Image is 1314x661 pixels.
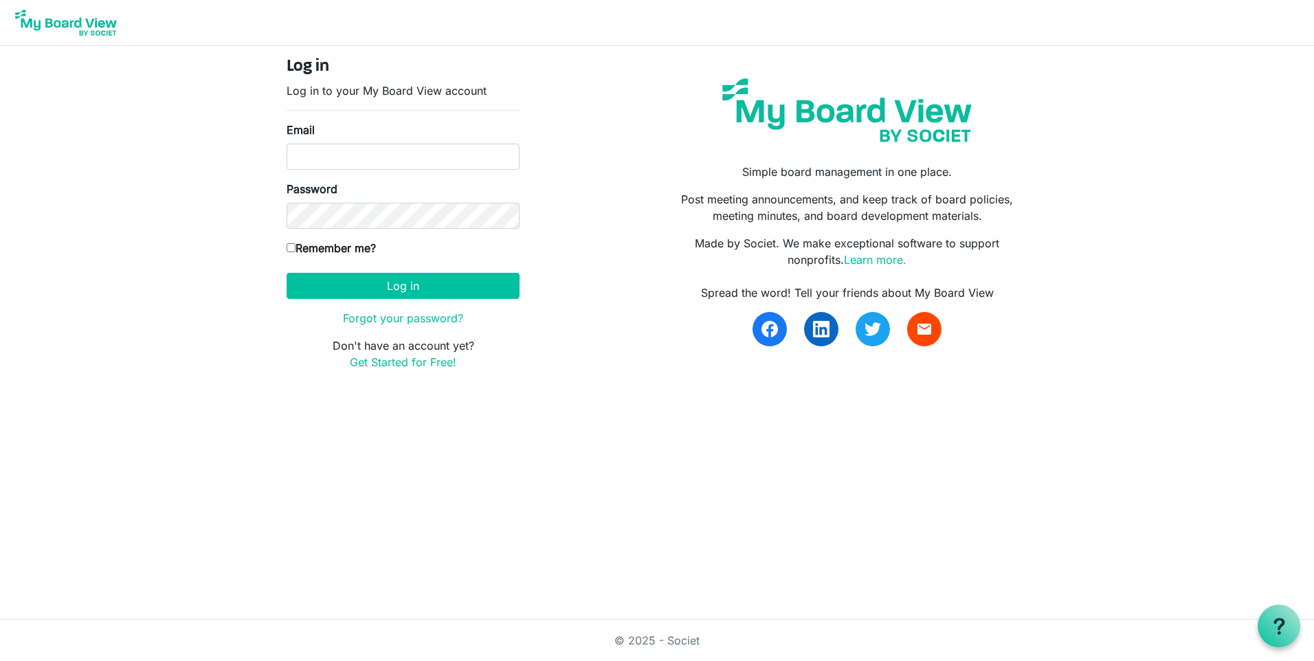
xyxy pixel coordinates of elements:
img: linkedin.svg [813,321,829,337]
p: Post meeting announcements, and keep track of board policies, meeting minutes, and board developm... [667,191,1027,224]
a: Forgot your password? [343,311,463,325]
button: Log in [287,273,520,299]
p: Made by Societ. We make exceptional software to support nonprofits. [667,235,1027,268]
p: Simple board management in one place. [667,164,1027,180]
label: Email [287,122,315,138]
span: email [916,321,933,337]
input: Remember me? [287,243,296,252]
label: Password [287,181,337,197]
a: © 2025 - Societ [614,634,700,647]
h4: Log in [287,57,520,77]
img: facebook.svg [761,321,778,337]
img: My Board View Logo [11,5,121,40]
a: Get Started for Free! [350,355,456,369]
label: Remember me? [287,240,376,256]
img: my-board-view-societ.svg [712,68,982,153]
div: Spread the word! Tell your friends about My Board View [667,284,1027,301]
img: twitter.svg [865,321,881,337]
a: Learn more. [844,253,906,267]
p: Don't have an account yet? [287,337,520,370]
a: email [907,312,942,346]
p: Log in to your My Board View account [287,82,520,99]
